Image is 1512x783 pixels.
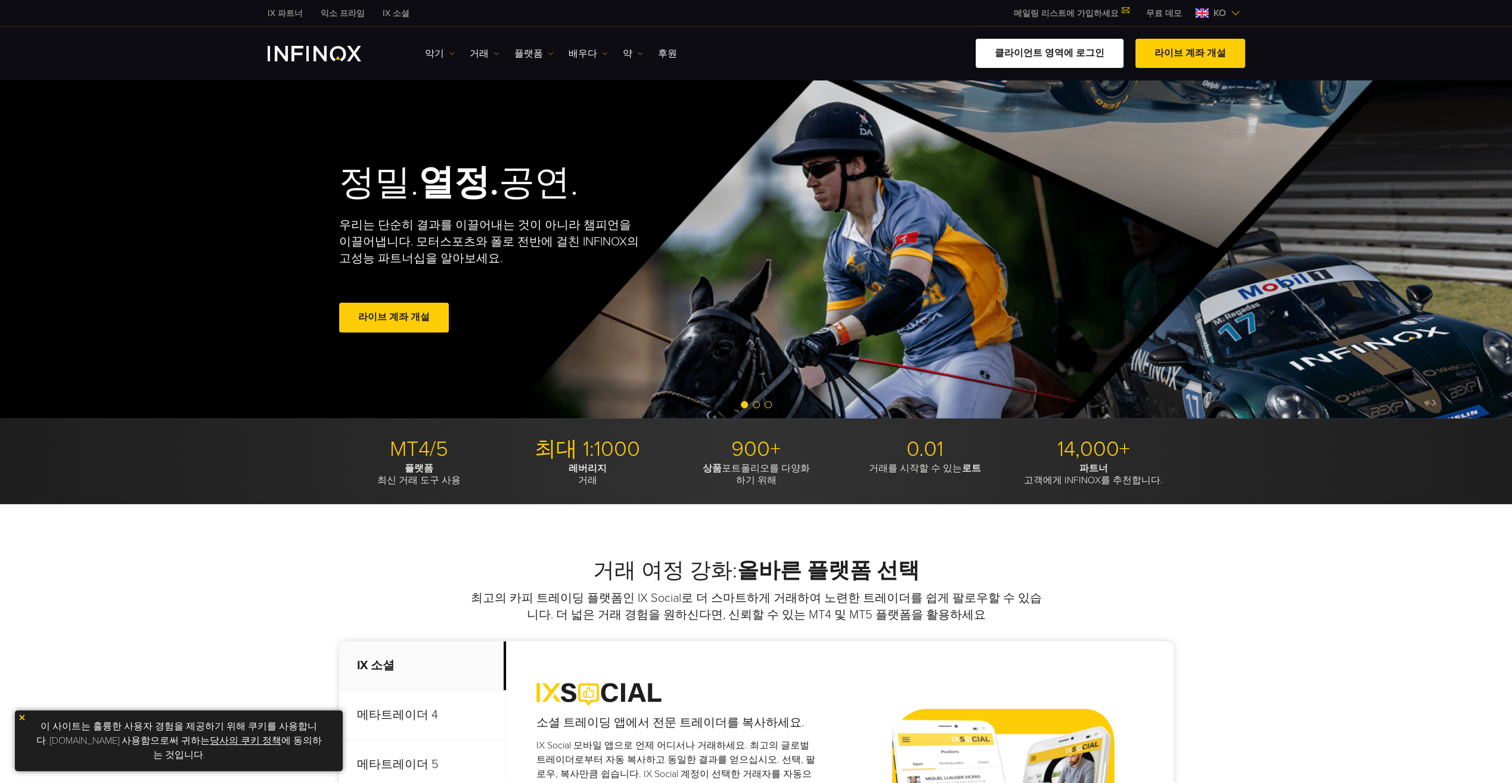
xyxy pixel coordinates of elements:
p: 900+ [676,436,836,462]
a: 거래 [470,46,499,61]
a: 약 [623,46,643,61]
font: 플랫폼 [514,46,543,61]
font: 거래 여정 강화: [593,558,920,583]
a: 배우다 [569,46,608,61]
p: IX 소셜 [339,641,506,691]
strong: 레버리지 [569,462,607,474]
font: 거래 [470,46,489,61]
span: KO [1209,6,1231,20]
h2: 정밀. 공연. [339,161,715,205]
p: 최신 거래 도구 사용 [339,462,499,486]
font: 배우다 [569,46,597,61]
a: 인피녹스 [259,7,312,20]
p: 메타트레이더 4 [339,691,506,740]
p: 0.01 [845,436,1005,462]
p: MT4/5 [339,436,499,462]
p: 14,000+ [1014,436,1173,462]
p: 거래 [508,462,667,486]
strong: 상품 [703,462,722,474]
a: 인피녹스 [312,7,374,20]
a: 인피녹스 메뉴 [1137,7,1191,20]
strong: 로트 [962,462,981,474]
a: 라이브 계좌 개설 [1135,39,1245,68]
font: 약 [623,46,632,61]
span: 슬라이드 1로 이동 [741,401,748,408]
p: 거래를 시작할 수 있는 [845,462,1005,474]
a: INFINOX 로고 [268,46,389,61]
a: 인피녹스 [374,7,418,20]
p: 우리는 단순히 결과를 이끌어내는 것이 아니라 챔피언을 이끌어냅니다. 모터스포츠와 폴로 전반에 걸친 INFINOX의 고성능 파트너십을 알아보세요. [339,217,639,267]
a: 라이브 계좌 개설 [339,303,449,332]
img: 노란색 닫기 아이콘 [18,713,26,722]
strong: 플랫폼 [405,462,433,474]
strong: 열정. [418,161,499,204]
font: 악기 [425,46,444,61]
a: 클라이언트 영역에 로그인 [976,39,1123,68]
a: 후원 [658,46,677,61]
font: 라이브 계좌 개설 [358,311,430,323]
span: 슬라이드 3으로 이동 [765,401,772,408]
a: 악기 [425,46,455,61]
span: 슬라이드 2로 이동 [753,401,760,408]
font: 이 사이트는 훌륭한 사용자 경험을 제공하기 위해 쿠키를 사용합니다. [DOMAIN_NAME] 사용함으로써 귀하는 에 동의하는 것입니다. [36,720,322,761]
font: 라이브 계좌 개설 [1154,47,1226,59]
p: 고객에게 INFINOX를 추천합니다. [1014,462,1173,486]
a: 플랫폼 [514,46,554,61]
a: 메일링 리스트에 가입하세요 [1005,8,1137,18]
a: 당사의 쿠키 정책 [210,735,281,747]
p: 포트폴리오를 다양화 하기 위해 [676,462,836,486]
p: 최대 1:1000 [508,436,667,462]
p: 최고의 카피 트레이딩 플랫폼인 IX Social로 더 스마트하게 거래하여 노련한 트레이더를 쉽게 팔로우할 수 있습니다. 더 넓은 거래 경험을 원하신다면, 신뢰할 수 있는 MT... [467,590,1045,623]
strong: 파트너 [1079,462,1108,474]
strong: 올바른 플랫폼 선택 [737,558,920,583]
font: 메일링 리스트에 가입하세요 [1014,8,1119,18]
h4: 소셜 트레이딩 앱에서 전문 트레이더를 복사하세요. [536,714,821,731]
